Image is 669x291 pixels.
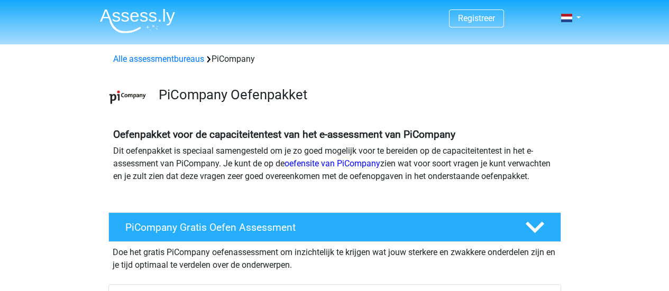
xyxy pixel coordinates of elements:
a: Registreer [458,13,495,23]
b: Oefenpakket voor de capaciteitentest van het e-assessment van PiCompany [113,128,455,140]
a: oefensite van PiCompany [285,158,380,168]
h4: PiCompany Gratis Oefen Assessment [125,221,508,233]
div: Doe het gratis PiCompany oefenassessment om inzichtelijk te krijgen wat jouw sterkere en zwakkere... [108,242,561,271]
h3: PiCompany Oefenpakket [159,87,553,103]
div: PiCompany [109,53,561,65]
img: Assessly [100,8,175,33]
p: Dit oefenpakket is speciaal samengesteld om je zo goed mogelijk voor te bereiden op de capaciteit... [113,145,556,183]
a: PiCompany Gratis Oefen Assessment [104,212,565,242]
a: Alle assessmentbureaus [113,54,204,64]
img: picompany.png [109,78,146,116]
